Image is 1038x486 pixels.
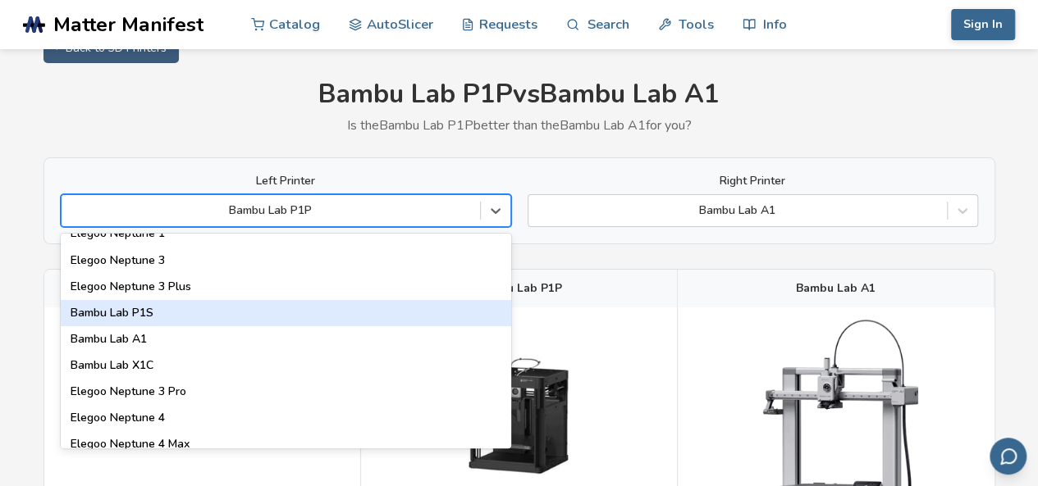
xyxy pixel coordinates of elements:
p: Is the Bambu Lab P1P better than the Bambu Lab A1 for you? [43,118,995,133]
div: Elegoo Neptune 3 [61,248,511,274]
button: Sign In [951,9,1015,40]
div: Bambu Lab A1 [61,326,511,352]
input: Bambu Lab A1 [537,204,540,217]
h1: Bambu Lab P1P vs Bambu Lab A1 [43,79,995,110]
button: Send feedback via email [990,438,1027,475]
div: Bambu Lab X1C [61,352,511,379]
label: Left Printer [61,175,511,188]
div: Elegoo Neptune 3 Pro [61,379,511,405]
div: Elegoo Neptune 3 Plus [61,274,511,300]
span: Matter Manifest [53,13,203,36]
span: Bambu Lab A1 [796,282,876,295]
div: Elegoo Neptune 1 [61,220,511,247]
div: Elegoo Neptune 4 Max [61,431,511,457]
input: Bambu Lab P1PAnycubic Kobra 3Anycubic Mega ZeroArtillery GeniusArtillery Genius ProArtillery Side... [70,204,73,217]
div: Bambu Lab P1S [61,300,511,326]
label: Right Printer [528,175,978,188]
span: Bambu Lab P1P [476,282,562,295]
div: Elegoo Neptune 4 [61,405,511,431]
